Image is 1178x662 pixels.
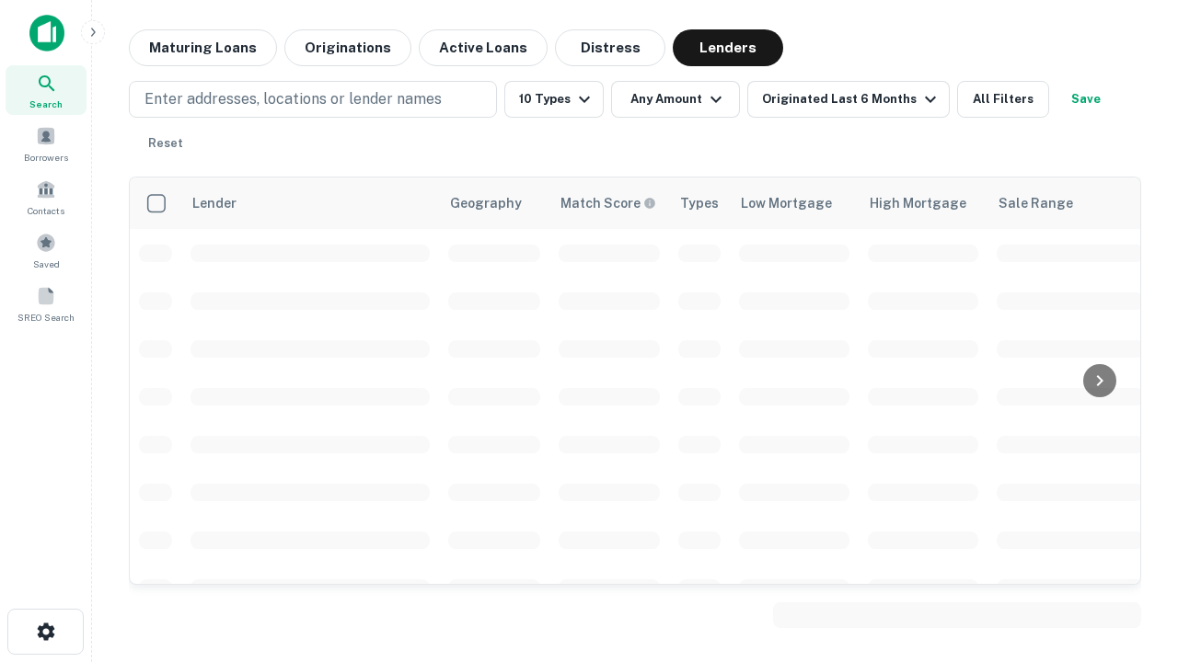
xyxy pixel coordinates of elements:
button: Maturing Loans [129,29,277,66]
button: Reset [136,125,195,162]
th: Sale Range [987,177,1153,229]
div: Geography [450,192,522,214]
iframe: Chat Widget [1086,515,1178,603]
button: Originated Last 6 Months [747,81,950,118]
span: SREO Search [17,310,75,325]
button: Any Amount [611,81,740,118]
div: Sale Range [999,192,1073,214]
div: Types [680,192,719,214]
div: Originated Last 6 Months [762,88,941,110]
div: Low Mortgage [741,192,832,214]
span: Borrowers [24,150,68,165]
th: High Mortgage [859,177,987,229]
button: 10 Types [504,81,604,118]
button: Enter addresses, locations or lender names [129,81,497,118]
a: Saved [6,225,87,275]
a: Search [6,65,87,115]
th: Geography [439,177,549,229]
button: Distress [555,29,665,66]
span: Contacts [28,203,64,218]
th: Capitalize uses an advanced AI algorithm to match your search with the best lender. The match sco... [549,177,669,229]
p: Enter addresses, locations or lender names [144,88,442,110]
span: Search [29,97,63,111]
div: Capitalize uses an advanced AI algorithm to match your search with the best lender. The match sco... [560,193,656,213]
button: Active Loans [419,29,548,66]
a: Contacts [6,172,87,222]
button: Lenders [673,29,783,66]
th: Lender [181,177,439,229]
h6: Match Score [560,193,653,213]
div: High Mortgage [870,192,966,214]
span: Saved [33,257,60,271]
th: Low Mortgage [730,177,859,229]
button: Originations [284,29,411,66]
button: Save your search to get updates of matches that match your search criteria. [1057,81,1115,118]
button: All Filters [957,81,1049,118]
div: Lender [192,192,237,214]
a: Borrowers [6,119,87,168]
th: Types [669,177,730,229]
img: capitalize-icon.png [29,15,64,51]
a: SREO Search [6,279,87,328]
